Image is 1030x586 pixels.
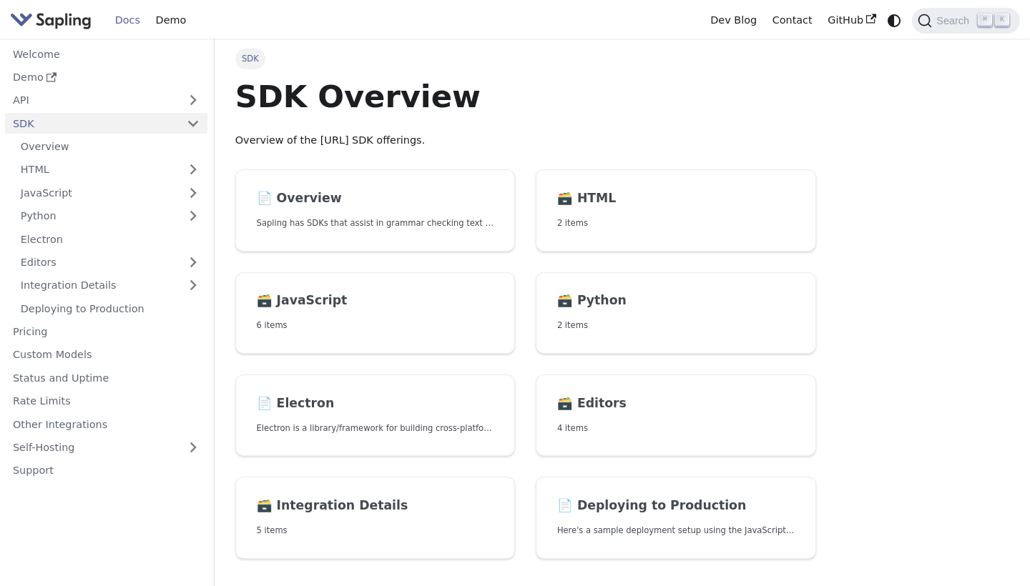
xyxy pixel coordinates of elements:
h2: Python [557,293,795,309]
a: Editors [13,252,179,273]
h2: Electron [257,396,494,412]
a: Python [13,206,207,227]
a: Dev Blog [702,9,764,31]
kbd: K [995,14,1009,26]
p: 5 items [257,524,494,537]
a: Status and Uptime [5,367,207,388]
a: 📄️ OverviewSapling has SDKs that assist in grammar checking text for Python and JavaScript, and a... [235,169,516,252]
h1: SDK Overview [235,77,816,116]
a: 🗃️ Python2 items [536,272,816,354]
a: 🗃️ Editors4 items [536,374,816,457]
button: Expand sidebar category 'API' [179,90,207,111]
a: Electron [13,229,207,249]
p: Here's a sample deployment setup using the JavaScript SDK along with a Python backend. [557,524,795,537]
p: 2 items [557,319,795,332]
h2: Overview [257,191,494,207]
button: Expand sidebar category 'Editors' [179,252,207,273]
h2: JavaScript [257,293,494,309]
a: Rate Limits [5,391,207,412]
a: Sapling.ai [10,10,97,31]
a: Custom Models [5,344,207,365]
p: 4 items [557,422,795,435]
h2: Editors [557,396,795,412]
a: Welcome [5,44,207,64]
a: API [5,90,179,111]
a: Docs [107,9,148,31]
a: Overview [13,136,207,157]
p: 6 items [257,319,494,332]
p: Overview of the [URL] SDK offerings. [235,132,816,149]
h2: Deploying to Production [557,498,795,514]
span: SDK [235,49,265,69]
button: Switch between dark and light mode (currently system mode) [884,10,905,31]
nav: Breadcrumbs [235,49,816,69]
a: JavaScript [13,182,207,203]
a: 📄️ Deploying to ProductionHere's a sample deployment setup using the JavaScript SDK along with a ... [536,477,816,559]
p: 2 items [557,217,795,230]
a: 📄️ ElectronElectron is a library/framework for building cross-platform desktop apps with JavaScri... [235,374,516,457]
a: Demo [148,9,194,31]
a: 🗃️ JavaScript6 items [235,272,516,354]
a: 🗃️ Integration Details5 items [235,477,516,559]
a: SDK [5,113,179,134]
a: Integration Details [13,275,207,296]
span: Search [932,15,978,26]
p: Electron is a library/framework for building cross-platform desktop apps with JavaScript, HTML, a... [257,422,494,435]
h2: Integration Details [257,498,494,514]
a: HTML [13,159,207,180]
h2: HTML [557,191,795,207]
p: Sapling has SDKs that assist in grammar checking text for Python and JavaScript, and an HTTP API ... [257,217,494,230]
a: GitHub [820,9,883,31]
button: Search (Command+K) [912,8,1019,34]
img: Sapling.ai [10,10,92,31]
a: Self-Hosting [5,437,207,458]
a: Pricing [5,322,207,342]
a: Contact [765,9,820,31]
a: 🗃️ HTML2 items [536,169,816,252]
a: Other Integrations [5,414,207,434]
a: Demo [5,67,207,88]
a: Support [5,460,207,481]
kbd: ⌘ [978,14,992,26]
a: Deploying to Production [13,298,207,319]
button: Collapse sidebar category 'SDK' [179,113,207,134]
